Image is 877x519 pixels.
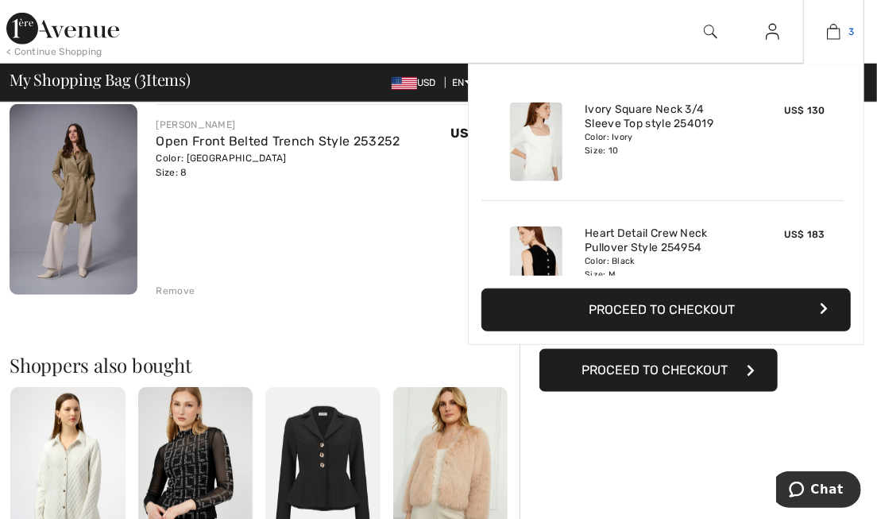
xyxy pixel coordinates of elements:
[581,362,728,378] span: Proceed to Checkout
[10,104,137,296] img: Open Front Belted Trench Style 253252
[392,77,442,88] span: USD
[156,151,400,180] div: Color: [GEOGRAPHIC_DATA] Size: 8
[392,77,417,90] img: US Dollar
[10,72,191,87] span: My Shopping Bag ( Items)
[156,284,195,298] div: Remove
[766,22,779,41] img: My Info
[481,289,851,331] button: Proceed to Checkout
[704,22,717,41] img: search the website
[585,131,741,157] div: Color: Ivory Size: 10
[6,13,119,45] img: 1ère Avenue
[510,103,562,181] img: Ivory Square Neck 3/4 Sleeve Top style 254019
[510,227,562,305] img: Heart Detail Crew Neck Pullover Style 254954
[6,45,102,59] div: < Continue Shopping
[452,77,472,88] span: EN
[10,355,520,374] h2: Shoppers also bought
[139,68,146,88] span: 3
[450,126,507,141] span: US$ 305
[804,22,863,41] a: 3
[156,134,400,149] a: Open Front Belted Trench Style 253252
[827,22,840,41] img: My Bag
[585,103,741,131] a: Ivory Square Neck 3/4 Sleeve Top style 254019
[585,227,741,255] a: Heart Detail Crew Neck Pullover Style 254954
[776,471,861,511] iframe: Opens a widget where you can chat to one of our agents
[753,22,792,42] a: Sign In
[156,118,400,132] div: [PERSON_NAME]
[539,349,778,392] button: Proceed to Checkout
[784,229,825,240] span: US$ 183
[848,25,854,39] span: 3
[585,255,741,281] div: Color: Black Size: M
[784,105,825,116] span: US$ 130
